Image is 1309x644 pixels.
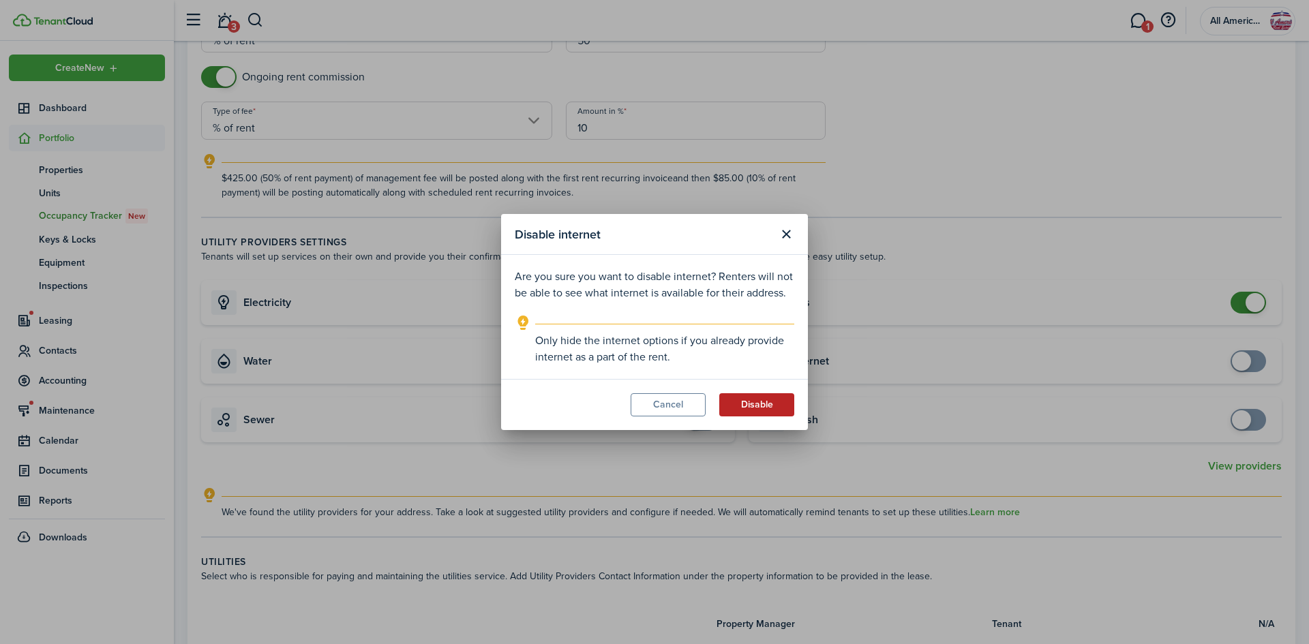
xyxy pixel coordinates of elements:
[515,315,532,331] i: outline
[515,269,794,301] p: Are you sure you want to disable internet? Renters will not be able to see what internet is avail...
[631,393,706,416] button: Cancel
[515,221,771,247] modal-title: Disable internet
[774,223,798,246] button: Close modal
[719,393,794,416] button: Disable
[535,333,794,365] explanation-description: Only hide the internet options if you already provide internet as a part of the rent.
